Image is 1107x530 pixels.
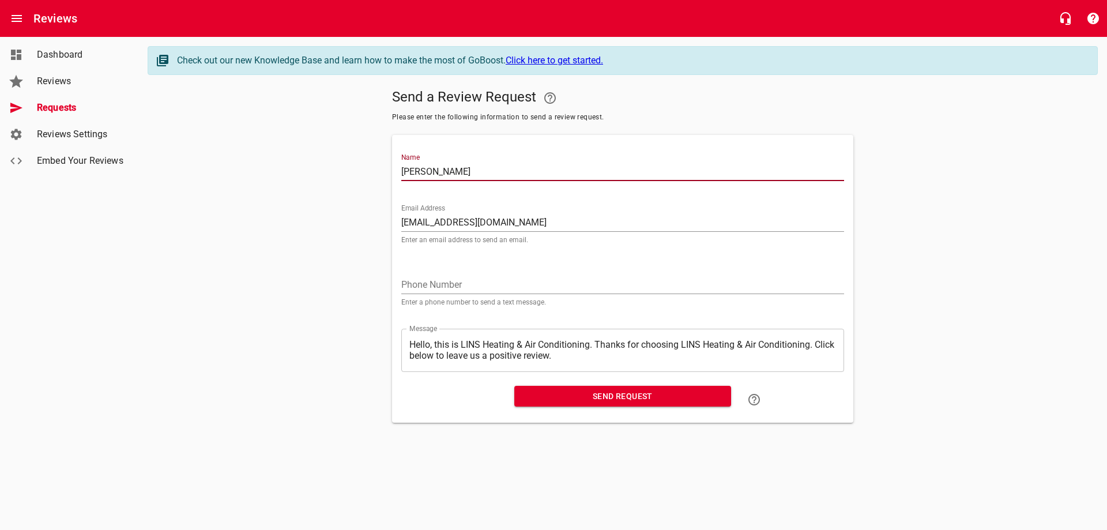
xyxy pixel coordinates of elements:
[524,389,722,404] span: Send Request
[392,112,853,123] span: Please enter the following information to send a review request.
[506,55,603,66] a: Click here to get started.
[401,154,420,161] label: Name
[37,154,125,168] span: Embed Your Reviews
[392,84,853,112] h5: Send a Review Request
[33,9,77,28] h6: Reviews
[37,48,125,62] span: Dashboard
[37,74,125,88] span: Reviews
[536,84,564,112] a: Your Google or Facebook account must be connected to "Send a Review Request"
[1079,5,1107,32] button: Support Portal
[401,236,844,243] p: Enter an email address to send an email.
[401,299,844,306] p: Enter a phone number to send a text message.
[401,205,445,212] label: Email Address
[514,386,731,407] button: Send Request
[3,5,31,32] button: Open drawer
[740,386,768,414] a: Learn how to "Send a Review Request"
[177,54,1086,67] div: Check out our new Knowledge Base and learn how to make the most of GoBoost.
[409,339,836,361] textarea: Hello, this is LINS Heating & Air Conditioning. Thanks for choosing LINS Heating & Air Conditioni...
[37,127,125,141] span: Reviews Settings
[37,101,125,115] span: Requests
[1052,5,1079,32] button: Live Chat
